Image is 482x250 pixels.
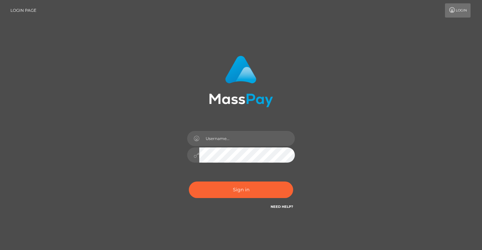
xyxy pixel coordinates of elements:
[189,182,293,198] button: Sign in
[209,56,273,107] img: MassPay Login
[10,3,36,18] a: Login Page
[271,204,293,209] a: Need Help?
[199,131,295,146] input: Username...
[445,3,471,18] a: Login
